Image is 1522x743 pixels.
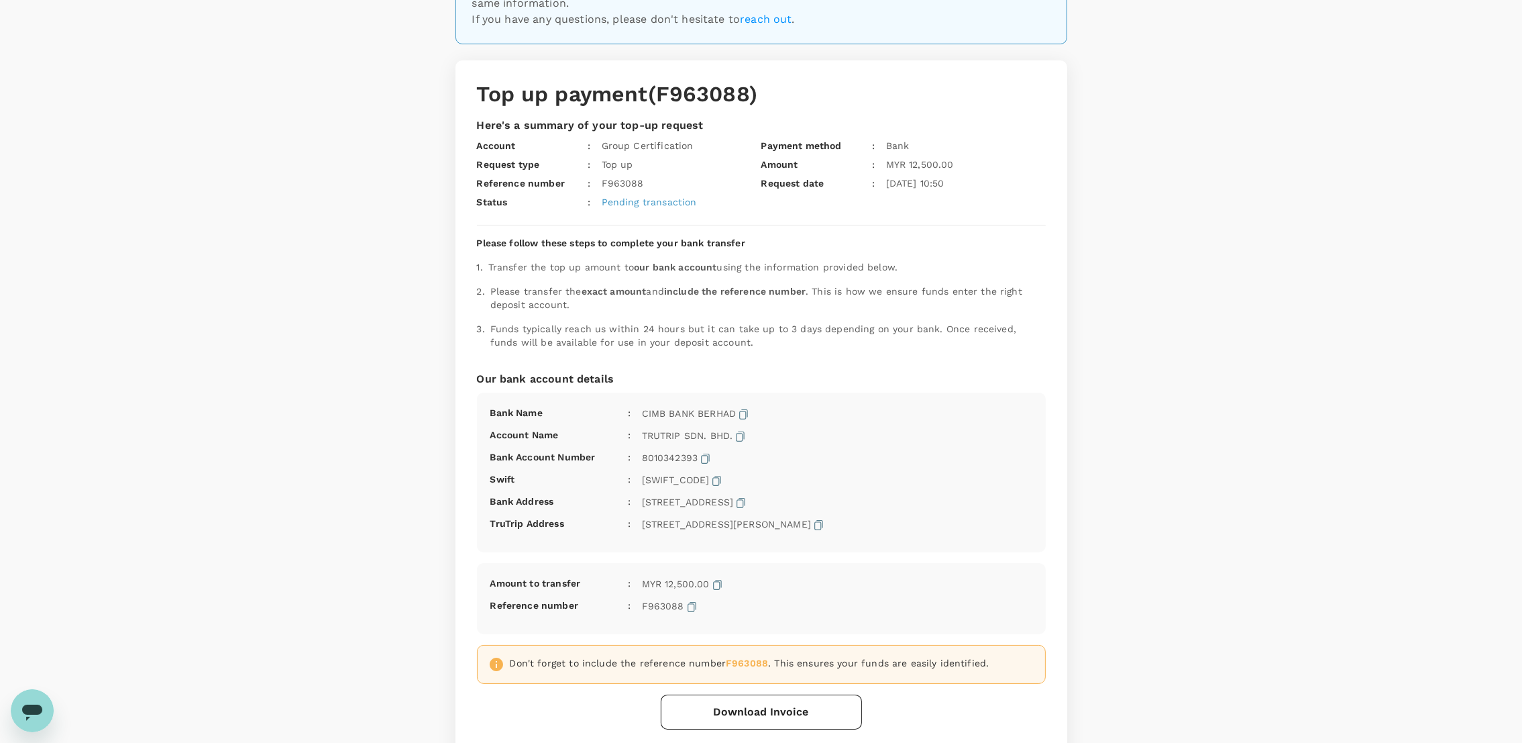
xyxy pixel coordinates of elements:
p: TruTrip Address [490,517,618,530]
p: Account [477,139,578,152]
p: Here's a summary of your top-up request [477,117,1046,134]
p: Transfer the top up amount to using the information provided below. [488,260,898,274]
p: Please follow these steps to complete your bank transfer [477,236,1046,250]
span: Group Certification [602,140,694,151]
p: Reference number [490,599,618,612]
p: Amount to transfer [490,577,618,590]
span: [DATE] 10:50 [886,178,944,189]
div: : [618,566,631,590]
p: 3 . [477,322,485,336]
div: : [862,128,875,152]
div: : [862,166,875,190]
div: : [618,462,631,486]
p: F963088 [642,599,908,615]
p: MYR 12,500.00 [642,577,908,593]
p: Request date [761,177,862,190]
p: Don't forget to include the reference number . This ensures your funds are easily identified . [510,656,989,673]
p: Bank Address [490,495,618,508]
strong: exact amount [582,286,647,297]
button: Download Invoice [661,695,862,730]
p: 1 . [477,260,483,274]
div: : [578,166,591,190]
p: [SWIFT_CODE] [642,473,908,489]
span: MYR 12,500.00 [886,159,954,170]
p: [STREET_ADDRESS] [642,495,908,511]
p: Account Name [490,428,618,442]
p: 2 . [477,285,485,298]
div: : [578,185,591,209]
p: Bank Name [490,406,618,419]
b: F963088 [726,658,768,668]
p: Please transfer the and . This is how we ensure funds enter the right deposit account. [490,285,1046,311]
p: Swift [490,473,618,486]
strong: include the reference number [664,286,806,297]
p: 8010342393 [642,450,908,467]
span: Bank [886,140,910,151]
p: Reference number [477,177,578,190]
p: [STREET_ADDRESS][PERSON_NAME] [642,517,908,534]
p: Funds typically reach us within 24 hours but it can take up to 3 days depending on your bank. Onc... [490,322,1046,349]
p: Status [477,195,578,209]
strong: our bank account [634,262,716,273]
p: Bank Account Number [490,450,618,464]
div: : [862,147,875,171]
span: F963088 [602,178,644,189]
div: : [578,147,591,171]
a: reach out [740,13,792,26]
span: Top up [602,159,633,170]
div: : [618,395,631,419]
p: Amount [761,158,862,171]
span: Pending transaction [602,197,697,207]
div: : [618,588,631,612]
p: TRUTRIP SDN. BHD. [642,428,908,445]
p: Request type [477,158,578,171]
iframe: Button to launch messaging window [11,689,54,732]
div: : [618,417,631,442]
h1: Top up payment (F963088) [477,82,1046,107]
div: : [618,506,631,530]
div: : [618,484,631,508]
div: : [618,440,631,464]
p: CIMB BANK BERHAD [642,406,908,423]
p: Our bank account details [477,371,1046,387]
p: Payment method [761,139,862,152]
div: : [578,128,591,152]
